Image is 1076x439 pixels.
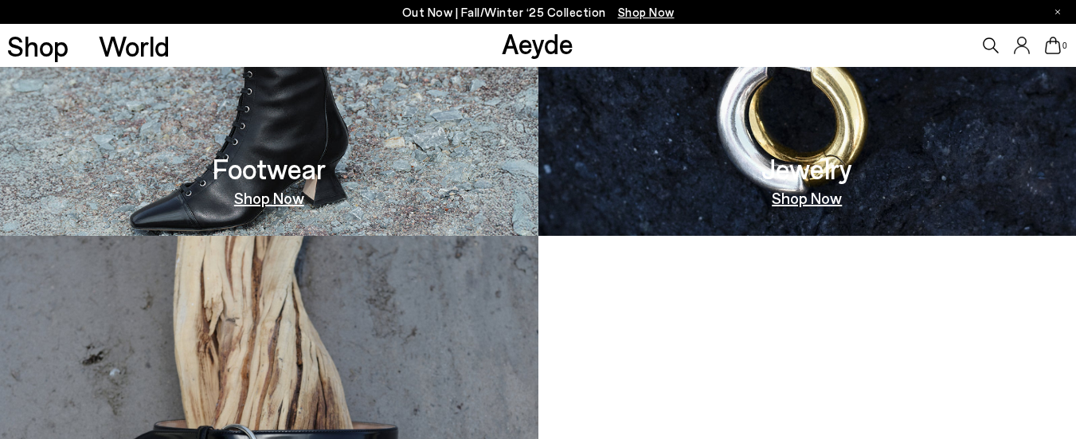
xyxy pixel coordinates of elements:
span: Navigate to /collections/new-in [618,5,675,19]
p: Out Now | Fall/Winter ‘25 Collection [402,2,675,22]
a: 0 [1045,37,1061,54]
a: Shop Now [234,190,304,206]
a: World [99,32,170,60]
span: 0 [1061,41,1069,50]
h3: Jewelry [761,155,852,182]
h3: Footwear [213,155,326,182]
a: Aeyde [502,26,573,60]
a: Shop [7,32,68,60]
a: Shop Now [772,190,842,206]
